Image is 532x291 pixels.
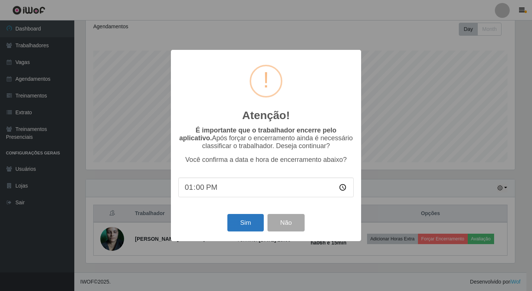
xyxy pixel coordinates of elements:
button: Sim [227,214,263,231]
b: É importante que o trabalhador encerre pelo aplicativo. [179,127,336,142]
h2: Atenção! [242,109,290,122]
button: Não [267,214,304,231]
p: Após forçar o encerramento ainda é necessário classificar o trabalhador. Deseja continuar? [178,127,354,150]
p: Você confirma a data e hora de encerramento abaixo? [178,156,354,164]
